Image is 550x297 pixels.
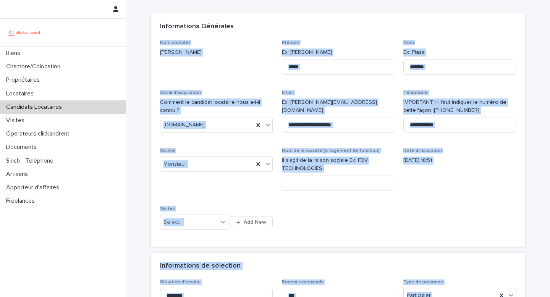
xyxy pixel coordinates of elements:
[163,121,205,129] span: [DOMAIN_NAME]
[163,160,186,168] span: Monsieur
[403,48,516,56] p: Ex: Plaza
[282,157,395,173] p: Il s'agit de la raison sociale Ex: FDV TECHNOLOGIES
[282,280,324,284] span: Revenus mensuels
[282,98,395,115] p: Ex: [PERSON_NAME][EMAIL_ADDRESS][DOMAIN_NAME]
[230,216,272,228] button: Add New
[3,50,26,57] p: Biens
[3,130,76,137] p: Operateurs clickandrent
[3,197,41,205] p: Freelances
[160,90,201,95] span: Canal d'acquisition
[282,48,395,56] p: Ex: [PERSON_NAME]
[244,220,266,225] span: Add New
[434,108,479,113] ringoverc2c-84e06f14122c: Call with Ringover
[3,117,31,124] p: Visites
[282,148,380,153] span: Nom de la société (si logement de fonction)
[160,98,273,115] p: Comment le candidat locataire nous a-t-il connu ?
[403,280,443,284] span: Type de personne
[160,262,241,270] h2: Informations de sélection
[163,218,183,226] div: Select...
[160,207,175,211] span: Visites
[403,100,506,113] ringover-84e06f14122c: IMPORTANT ! Il faut indiquer le numéro de cette façon :
[434,108,479,113] ringoverc2c-number-84e06f14122c: [PHONE_NUMBER]
[3,144,43,151] p: Documents
[3,76,46,84] p: Propriétaires
[403,148,442,153] span: Date d'inscription
[3,157,60,165] p: Sinch - Téléphone
[3,184,65,191] p: Apporteur d'affaires
[6,25,43,40] img: UCB0brd3T0yccxBKYDjQ
[160,23,234,31] h2: Informations Générales
[160,148,175,153] span: Civilité
[3,90,40,97] p: Locataires
[282,90,294,95] span: Email
[403,157,516,165] p: [DATE] 18:51
[3,103,68,111] p: Candidats Locataires
[403,90,428,95] span: Téléphone
[160,48,273,56] p: [PERSON_NAME]
[282,40,299,45] span: Prénom
[160,280,201,284] span: Situation d'emploi
[3,63,66,70] p: Chambre/Colocation
[3,171,34,178] p: Artisans
[160,40,190,45] span: Nom complet
[403,40,414,45] span: Nom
